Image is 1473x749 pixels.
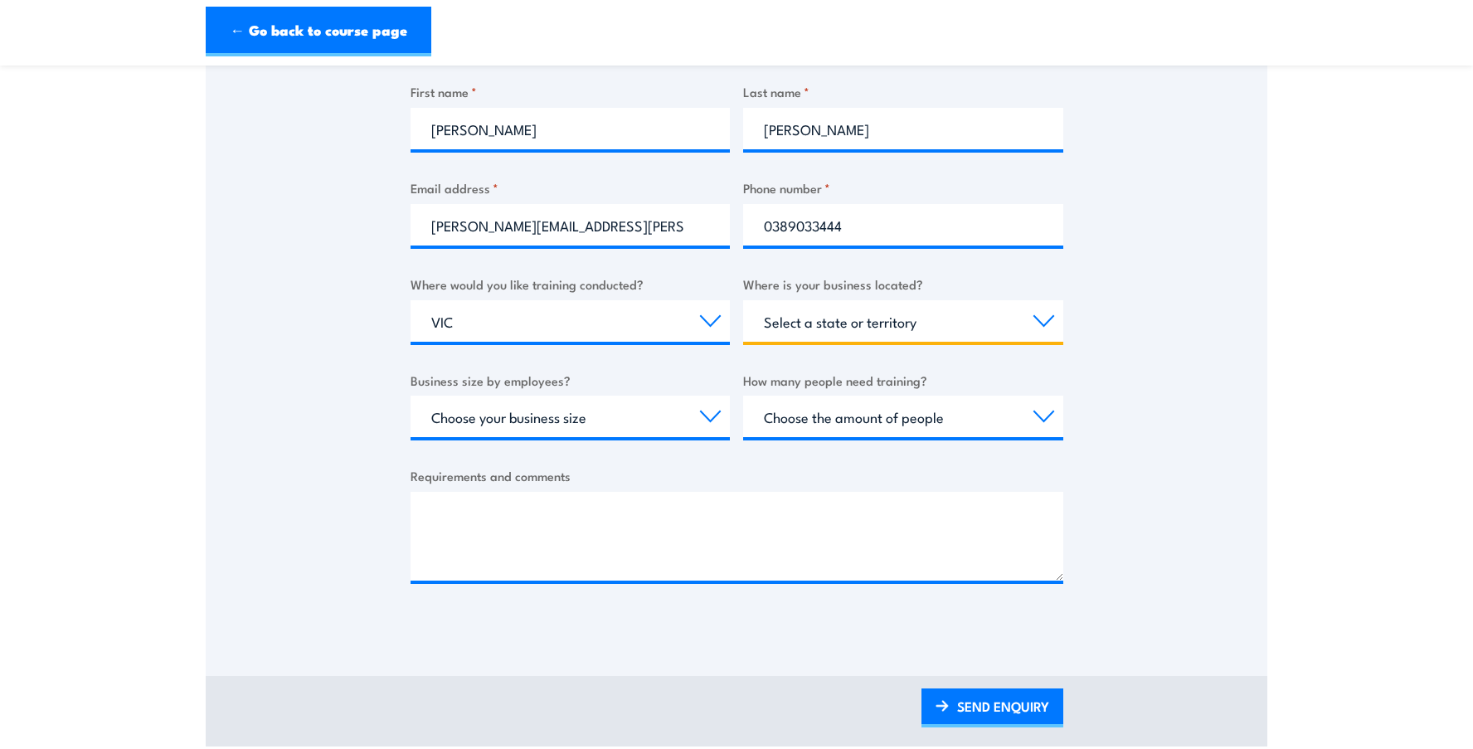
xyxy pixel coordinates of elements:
label: How many people need training? [743,371,1063,390]
a: ← Go back to course page [206,7,431,56]
label: Where would you like training conducted? [411,275,731,294]
a: SEND ENQUIRY [921,688,1063,727]
label: Business size by employees? [411,371,731,390]
label: Requirements and comments [411,466,1063,485]
label: First name [411,82,731,101]
label: Email address [411,178,731,197]
label: Where is your business located? [743,275,1063,294]
label: Phone number [743,178,1063,197]
label: Last name [743,82,1063,101]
